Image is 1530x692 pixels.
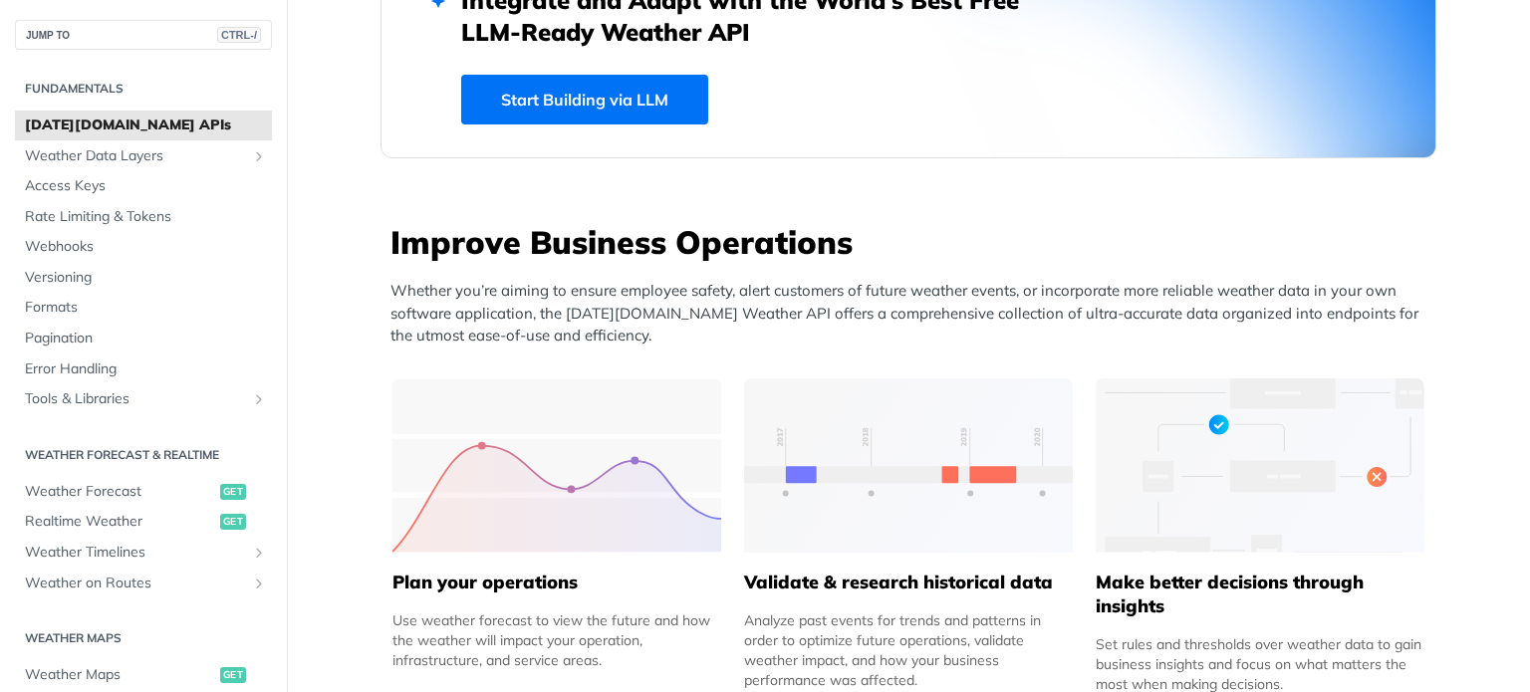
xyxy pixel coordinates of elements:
[15,629,272,647] h2: Weather Maps
[390,220,1436,264] h3: Improve Business Operations
[15,202,272,232] a: Rate Limiting & Tokens
[25,176,267,196] span: Access Keys
[25,512,215,532] span: Realtime Weather
[25,482,215,502] span: Weather Forecast
[25,268,267,288] span: Versioning
[15,507,272,537] a: Realtime Weatherget
[220,667,246,683] span: get
[25,389,246,409] span: Tools & Libraries
[390,280,1436,347] p: Whether you’re aiming to ensure employee safety, alert customers of future weather events, or inc...
[25,298,267,318] span: Formats
[15,569,272,598] a: Weather on RoutesShow subpages for Weather on Routes
[15,141,272,171] a: Weather Data LayersShow subpages for Weather Data Layers
[25,329,267,348] span: Pagination
[217,27,261,43] span: CTRL-/
[251,391,267,407] button: Show subpages for Tools & Libraries
[15,324,272,353] a: Pagination
[744,571,1073,594] h5: Validate & research historical data
[744,610,1073,690] div: Analyze past events for trends and patterns in order to optimize future operations, validate weat...
[25,237,267,257] span: Webhooks
[25,146,246,166] span: Weather Data Layers
[15,538,272,568] a: Weather TimelinesShow subpages for Weather Timelines
[220,514,246,530] span: get
[461,75,708,124] a: Start Building via LLM
[15,384,272,414] a: Tools & LibrariesShow subpages for Tools & Libraries
[15,232,272,262] a: Webhooks
[25,665,215,685] span: Weather Maps
[25,574,246,593] span: Weather on Routes
[220,484,246,500] span: get
[1096,571,1424,618] h5: Make better decisions through insights
[392,378,721,553] img: 39565e8-group-4962x.svg
[15,20,272,50] button: JUMP TOCTRL-/
[1096,378,1424,553] img: a22d113-group-496-32x.svg
[251,148,267,164] button: Show subpages for Weather Data Layers
[15,111,272,140] a: [DATE][DOMAIN_NAME] APIs
[15,477,272,507] a: Weather Forecastget
[25,115,267,135] span: [DATE][DOMAIN_NAME] APIs
[25,543,246,563] span: Weather Timelines
[25,359,267,379] span: Error Handling
[744,378,1073,553] img: 13d7ca0-group-496-2.svg
[15,263,272,293] a: Versioning
[25,207,267,227] span: Rate Limiting & Tokens
[251,576,267,591] button: Show subpages for Weather on Routes
[392,610,721,670] div: Use weather forecast to view the future and how the weather will impact your operation, infrastru...
[15,660,272,690] a: Weather Mapsget
[15,354,272,384] a: Error Handling
[15,80,272,98] h2: Fundamentals
[392,571,721,594] h5: Plan your operations
[15,293,272,323] a: Formats
[15,171,272,201] a: Access Keys
[251,545,267,561] button: Show subpages for Weather Timelines
[15,446,272,464] h2: Weather Forecast & realtime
